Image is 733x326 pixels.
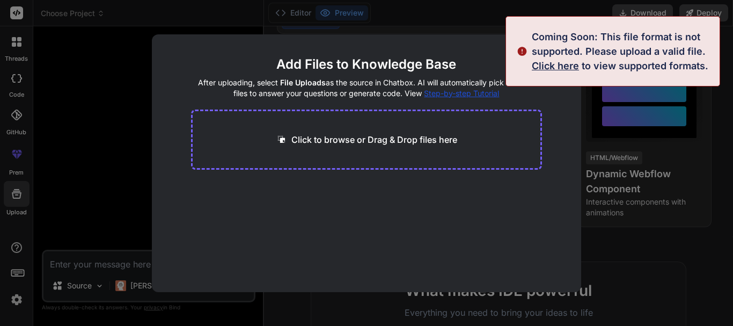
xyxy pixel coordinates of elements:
div: Coming Soon: This file format is not supported. Please upload a valid file. to view supported for... [532,30,713,73]
span: Click here [532,60,579,71]
h4: After uploading, select as the source in Chatbox. AI will automatically pick relevant files to an... [191,77,542,99]
span: Step-by-step Tutorial [424,89,499,98]
span: File Uploads [280,78,326,87]
p: Click to browse or Drag & Drop files here [291,133,457,146]
img: alert [517,30,527,73]
h2: Add Files to Knowledge Base [191,56,542,73]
